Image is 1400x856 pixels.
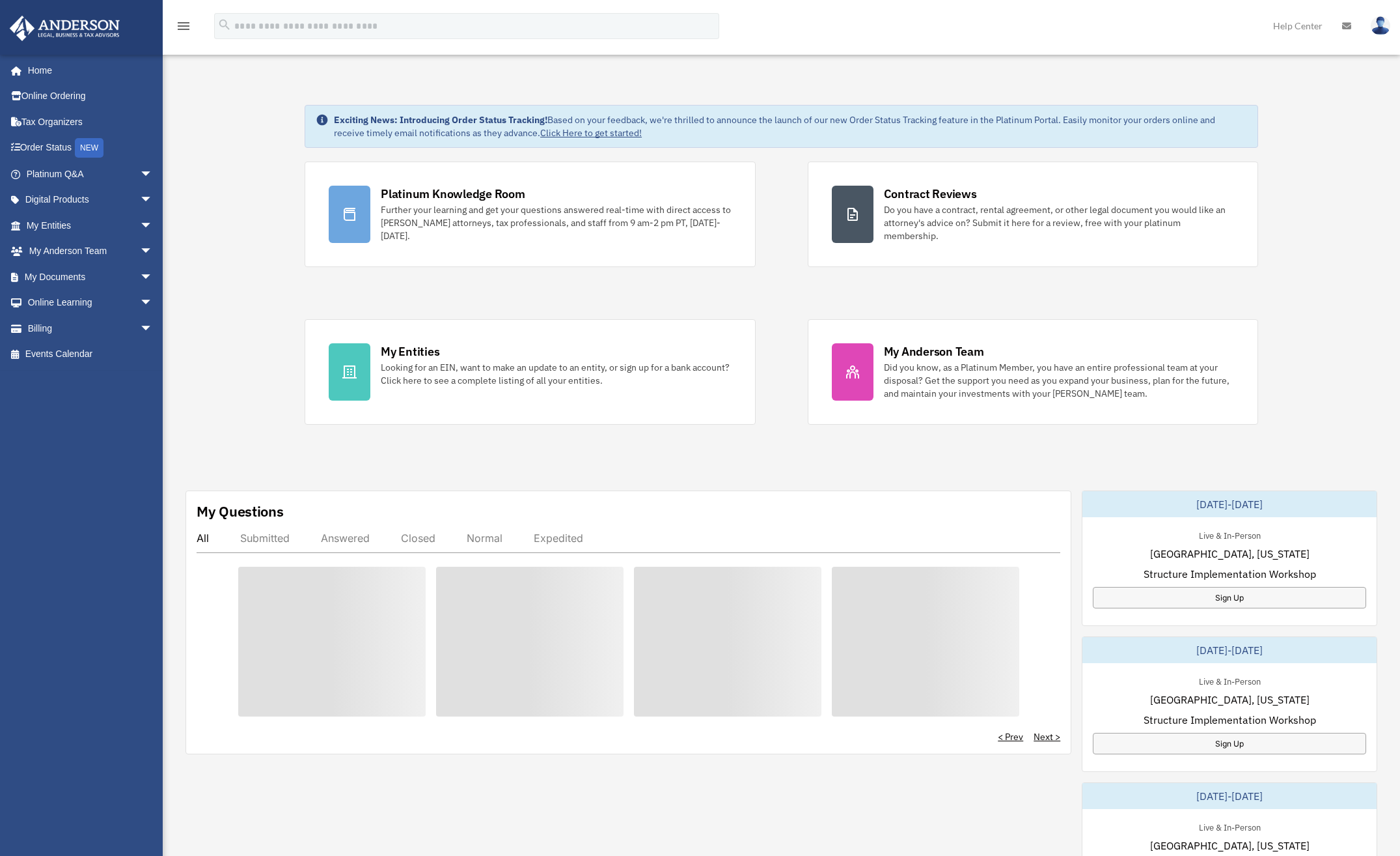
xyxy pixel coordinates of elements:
i: search [217,18,232,32]
a: Sign Up [1093,733,1366,754]
a: Online Ordering [9,83,172,109]
a: Events Calendar [9,341,172,367]
strong: Exciting News: Introducing Order Status Tracking! [334,114,547,126]
div: Looking for an EIN, want to make an update to an entity, or sign up for a bank account? Click her... [381,361,731,387]
div: Contract Reviews [884,186,977,202]
span: [GEOGRAPHIC_DATA], [US_STATE] [1150,546,1310,562]
div: All [197,532,209,545]
a: Billingarrow_drop_down [9,315,172,341]
img: Anderson Advisors Platinum Portal [6,16,124,41]
a: My Entitiesarrow_drop_down [9,212,172,238]
a: Sign Up [1093,587,1366,608]
a: Tax Organizers [9,109,172,135]
i: menu [176,18,191,34]
div: [DATE]-[DATE] [1082,637,1377,663]
a: Contract Reviews Do you have a contract, rental agreement, or other legal document you would like... [808,162,1258,267]
div: Expedited [534,532,583,545]
div: Submitted [240,532,290,545]
a: Order StatusNEW [9,135,172,162]
div: [DATE]-[DATE] [1082,491,1377,517]
span: arrow_drop_down [140,264,166,291]
div: Do you have a contract, rental agreement, or other legal document you would like an attorney's ad... [884,203,1234,242]
span: Structure Implementation Workshop [1144,566,1316,582]
div: NEW [75,138,103,158]
span: arrow_drop_down [140,238,166,265]
div: My Anderson Team [884,343,984,360]
a: Online Learningarrow_drop_down [9,290,172,316]
a: Digital Productsarrow_drop_down [9,187,172,213]
a: My Anderson Team Did you know, as a Platinum Member, you have an entire professional team at your... [808,319,1258,425]
a: Platinum Knowledge Room Further your learning and get your questions answered real-time with dire... [305,162,755,267]
div: Live & In-Person [1188,528,1271,541]
span: arrow_drop_down [140,187,166,214]
div: Closed [401,532,435,545]
span: [GEOGRAPHIC_DATA], [US_STATE] [1150,692,1310,707]
a: < Prev [998,730,1023,743]
span: arrow_drop_down [140,212,166,239]
span: arrow_drop_down [140,161,166,188]
a: menu [176,23,191,34]
a: My Documentsarrow_drop_down [9,264,172,290]
div: Further your learning and get your questions answered real-time with direct access to [PERSON_NAM... [381,203,731,242]
a: Platinum Q&Aarrow_drop_down [9,161,172,187]
div: My Entities [381,343,439,360]
div: Platinum Knowledge Room [381,186,525,202]
a: My Anderson Teamarrow_drop_down [9,238,172,264]
a: Next > [1034,730,1060,743]
div: My Questions [197,502,284,521]
div: [DATE]-[DATE] [1082,783,1377,809]
div: Did you know, as a Platinum Member, you have an entire professional team at your disposal? Get th... [884,361,1234,400]
a: My Entities Looking for an EIN, want to make an update to an entity, or sign up for a bank accoun... [305,319,755,425]
span: Structure Implementation Workshop [1144,712,1316,728]
img: User Pic [1371,16,1390,35]
span: [GEOGRAPHIC_DATA], [US_STATE] [1150,838,1310,853]
a: Click Here to get started! [540,127,642,139]
div: Live & In-Person [1188,820,1271,833]
div: Live & In-Person [1188,674,1271,687]
span: arrow_drop_down [140,290,166,317]
a: Home [9,57,166,83]
div: Based on your feedback, we're thrilled to announce the launch of our new Order Status Tracking fe... [334,113,1247,139]
span: arrow_drop_down [140,315,166,342]
div: Answered [321,532,370,545]
div: Normal [467,532,502,545]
